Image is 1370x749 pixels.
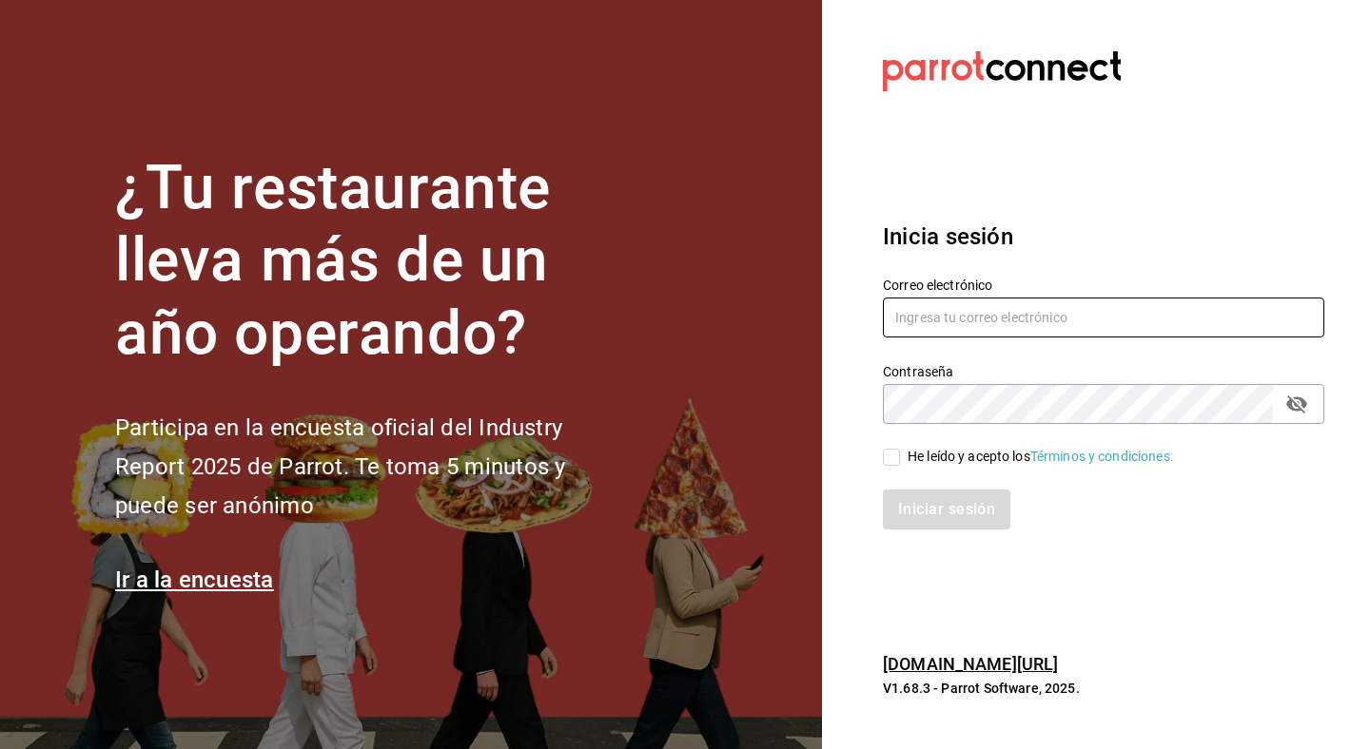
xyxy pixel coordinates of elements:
[883,278,1324,291] label: Correo electrónico
[883,654,1058,674] a: [DOMAIN_NAME][URL]
[908,447,1174,467] div: He leído y acepto los
[883,220,1324,254] h3: Inicia sesión
[883,679,1324,698] p: V1.68.3 - Parrot Software, 2025.
[883,298,1324,337] input: Ingresa tu correo electrónico
[1281,388,1313,420] button: passwordField
[115,409,629,525] h2: Participa en la encuesta oficial del Industry Report 2025 de Parrot. Te toma 5 minutos y puede se...
[883,364,1324,377] label: Contraseña
[115,567,274,593] a: Ir a la encuesta
[115,152,629,371] h1: ¿Tu restaurante lleva más de un año operando?
[1030,449,1174,464] a: Términos y condiciones.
